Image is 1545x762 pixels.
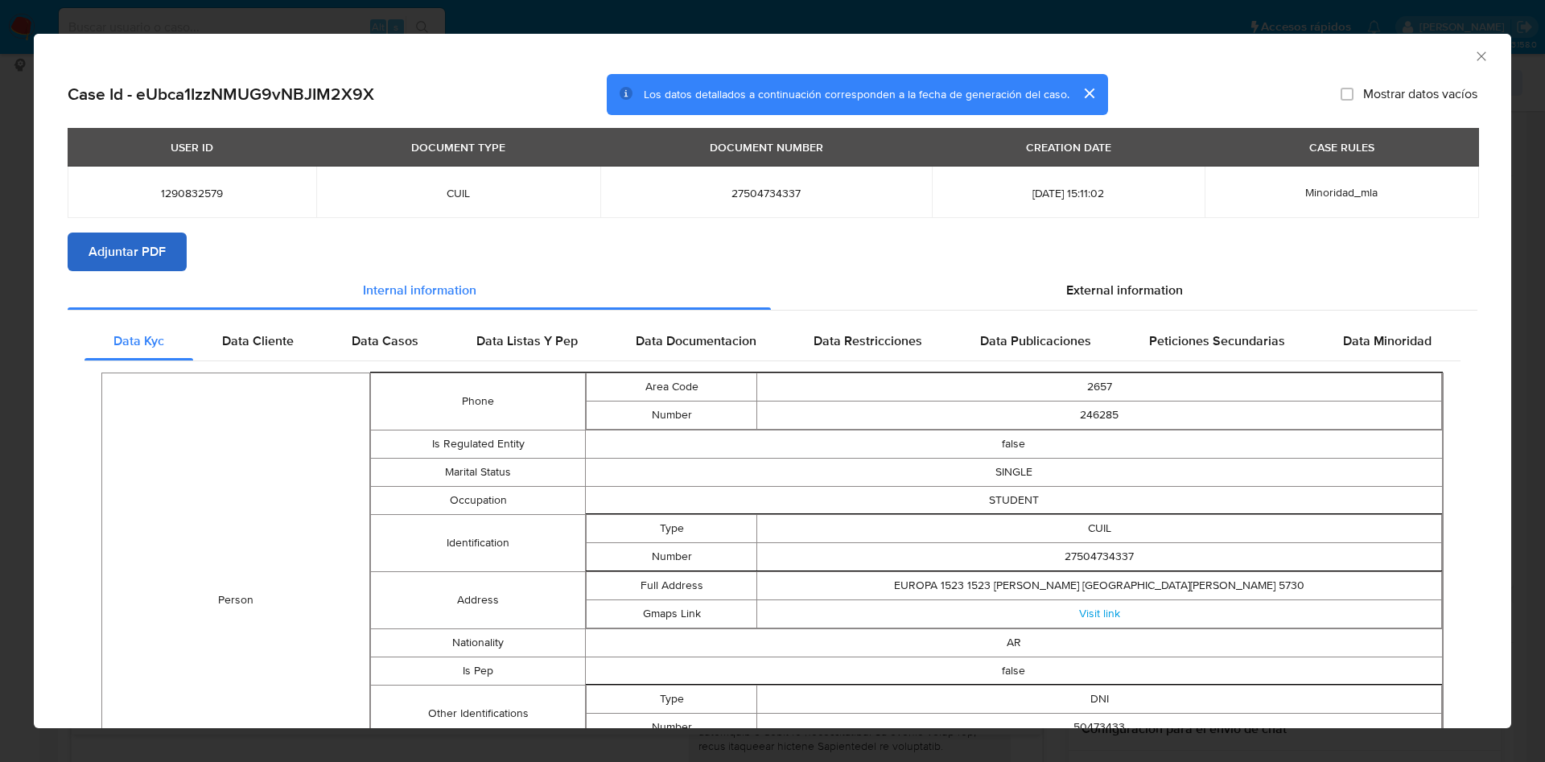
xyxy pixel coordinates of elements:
span: Data Minoridad [1343,332,1432,350]
span: Data Restricciones [814,332,922,350]
td: Occupation [371,486,585,514]
button: cerrar [1069,74,1108,113]
span: Data Documentacion [636,332,756,350]
td: Gmaps Link [586,599,757,628]
span: Data Casos [352,332,418,350]
td: 246285 [757,401,1442,429]
td: 2657 [757,373,1442,401]
td: false [585,657,1442,685]
span: External information [1066,281,1183,299]
button: Cerrar ventana [1473,48,1488,63]
span: Internal information [363,281,476,299]
td: 27504734337 [757,542,1442,570]
td: STUDENT [585,486,1442,514]
td: Number [586,713,757,741]
td: SINGLE [585,458,1442,486]
span: 27504734337 [620,186,913,200]
td: false [585,430,1442,458]
td: EUROPA 1523 1523 [PERSON_NAME] [GEOGRAPHIC_DATA][PERSON_NAME] 5730 [757,571,1442,599]
td: Nationality [371,628,585,657]
span: CUIL [336,186,581,200]
span: Data Publicaciones [980,332,1091,350]
div: CASE RULES [1300,134,1384,161]
td: Other Identifications [371,685,585,742]
span: Peticiones Secundarias [1149,332,1285,350]
div: Detailed internal info [84,322,1461,360]
div: Detailed info [68,271,1477,310]
td: Identification [371,514,585,571]
td: CUIL [757,514,1442,542]
td: Type [586,514,757,542]
span: Adjuntar PDF [89,234,166,270]
td: Phone [371,373,585,430]
td: Is Pep [371,657,585,685]
td: Address [371,571,585,628]
span: 1290832579 [87,186,297,200]
td: Number [586,401,757,429]
div: DOCUMENT NUMBER [700,134,833,161]
td: Area Code [586,373,757,401]
td: Type [586,685,757,713]
div: DOCUMENT TYPE [402,134,515,161]
input: Mostrar datos vacíos [1341,88,1353,101]
td: AR [585,628,1442,657]
span: Data Kyc [113,332,164,350]
span: Data Cliente [222,332,294,350]
a: Visit link [1079,605,1120,621]
td: Full Address [586,571,757,599]
span: Mostrar datos vacíos [1363,86,1477,102]
button: Adjuntar PDF [68,233,187,271]
td: Number [586,542,757,570]
span: Los datos detallados a continuación corresponden a la fecha de generación del caso. [644,86,1069,102]
span: Minoridad_mla [1305,184,1378,200]
div: USER ID [161,134,223,161]
h2: Case Id - eUbca1IzzNMUG9vNBJIM2X9X [68,84,374,105]
span: [DATE] 15:11:02 [951,186,1184,200]
td: DNI [757,685,1442,713]
div: CREATION DATE [1016,134,1121,161]
td: Marital Status [371,458,585,486]
td: 50473433 [757,713,1442,741]
td: Is Regulated Entity [371,430,585,458]
div: closure-recommendation-modal [34,34,1511,728]
span: Data Listas Y Pep [476,332,578,350]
